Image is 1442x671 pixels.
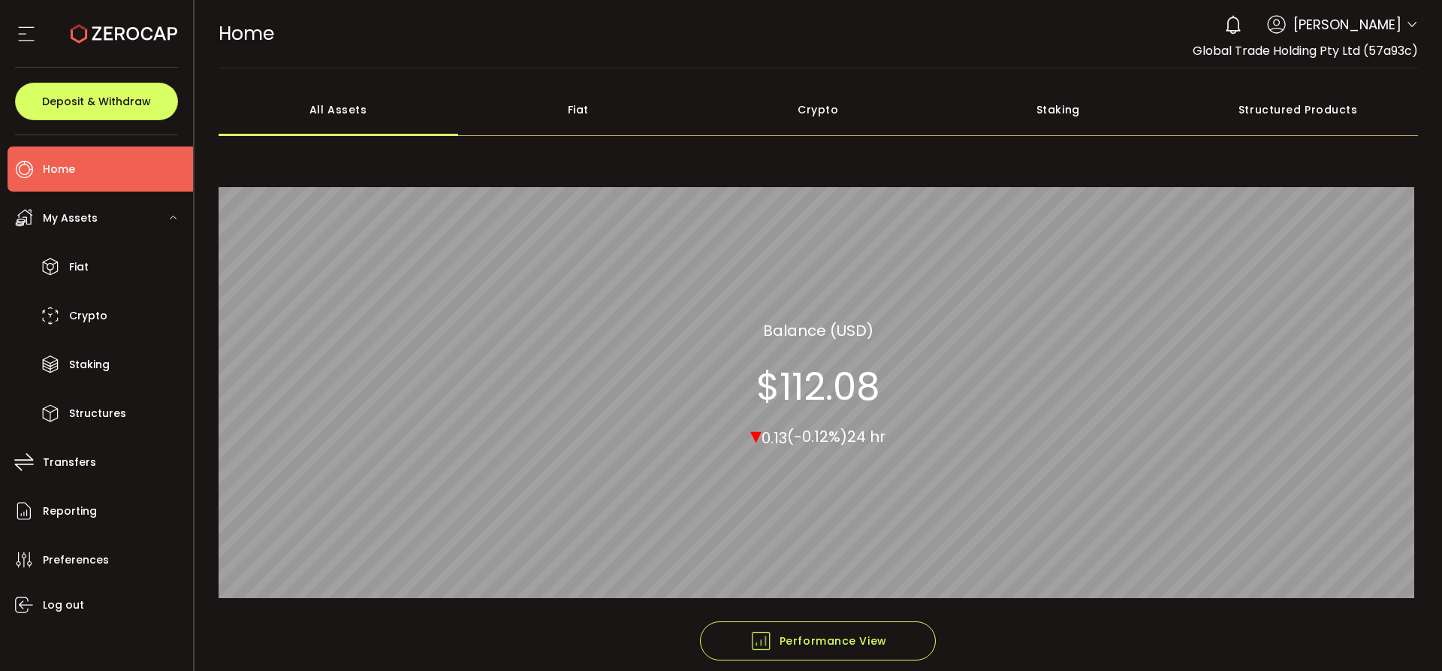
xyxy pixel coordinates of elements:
span: Global Trade Holding Pty Ltd (57a93c) [1193,42,1418,59]
span: (-0.12%) [787,426,847,447]
span: Performance View [750,630,887,652]
span: Staking [69,354,110,376]
span: Fiat [69,256,89,278]
span: ▾ [750,419,762,451]
span: [PERSON_NAME] [1293,14,1401,35]
span: Home [219,20,274,47]
button: Deposit & Withdraw [15,83,178,120]
div: Staking [938,83,1178,136]
span: Transfers [43,452,96,473]
span: Reporting [43,500,97,522]
span: 24 hr [847,426,885,447]
span: 0.13 [762,427,787,448]
span: Home [43,159,75,180]
span: Preferences [43,549,109,571]
span: Log out [43,594,84,616]
div: Crypto [698,83,939,136]
div: Structured Products [1178,83,1419,136]
span: My Assets [43,207,98,229]
span: Crypto [69,305,107,327]
iframe: Chat Widget [1367,599,1442,671]
span: Deposit & Withdraw [42,96,151,107]
section: Balance (USD) [763,319,873,341]
div: Fiat [458,83,698,136]
span: Structures [69,403,126,425]
section: $112.08 [756,364,880,409]
button: Performance View [700,621,936,660]
div: All Assets [219,83,459,136]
